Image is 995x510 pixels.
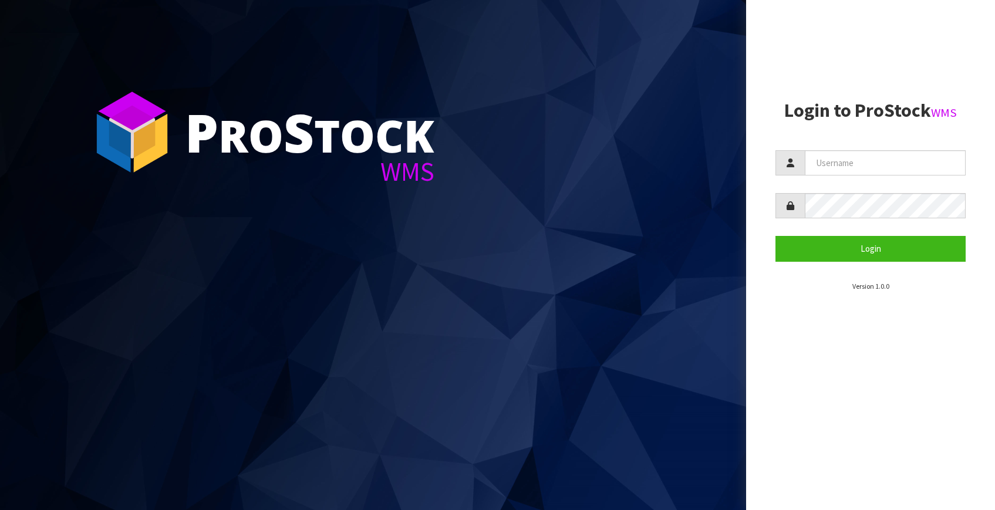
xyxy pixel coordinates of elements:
small: Version 1.0.0 [852,282,889,291]
div: WMS [185,158,434,185]
input: Username [805,150,966,175]
div: ro tock [185,106,434,158]
button: Login [775,236,966,261]
span: S [284,96,314,168]
small: WMS [931,105,957,120]
h2: Login to ProStock [775,100,966,121]
span: P [185,96,218,168]
img: ProStock Cube [88,88,176,176]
